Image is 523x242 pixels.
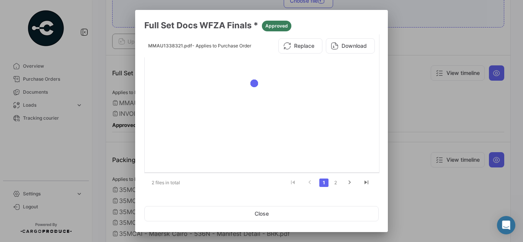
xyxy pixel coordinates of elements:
[331,179,340,187] a: 2
[278,38,322,54] button: Replace
[342,179,357,187] a: go to next page
[144,206,379,221] button: Close
[326,38,375,54] button: Download
[148,43,192,49] span: MMAU1338321.pdf
[497,216,515,234] div: Abrir Intercom Messenger
[286,179,300,187] a: go to first page
[144,173,208,192] div: 2 files in total
[192,43,251,49] span: - Applies to Purchase Order
[359,179,374,187] a: go to last page
[319,179,329,187] a: 1
[330,176,341,189] li: page 2
[144,19,379,31] h3: Full Set Docs WFZA Finals *
[265,23,288,29] span: Approved
[318,176,330,189] li: page 1
[302,179,317,187] a: go to previous page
